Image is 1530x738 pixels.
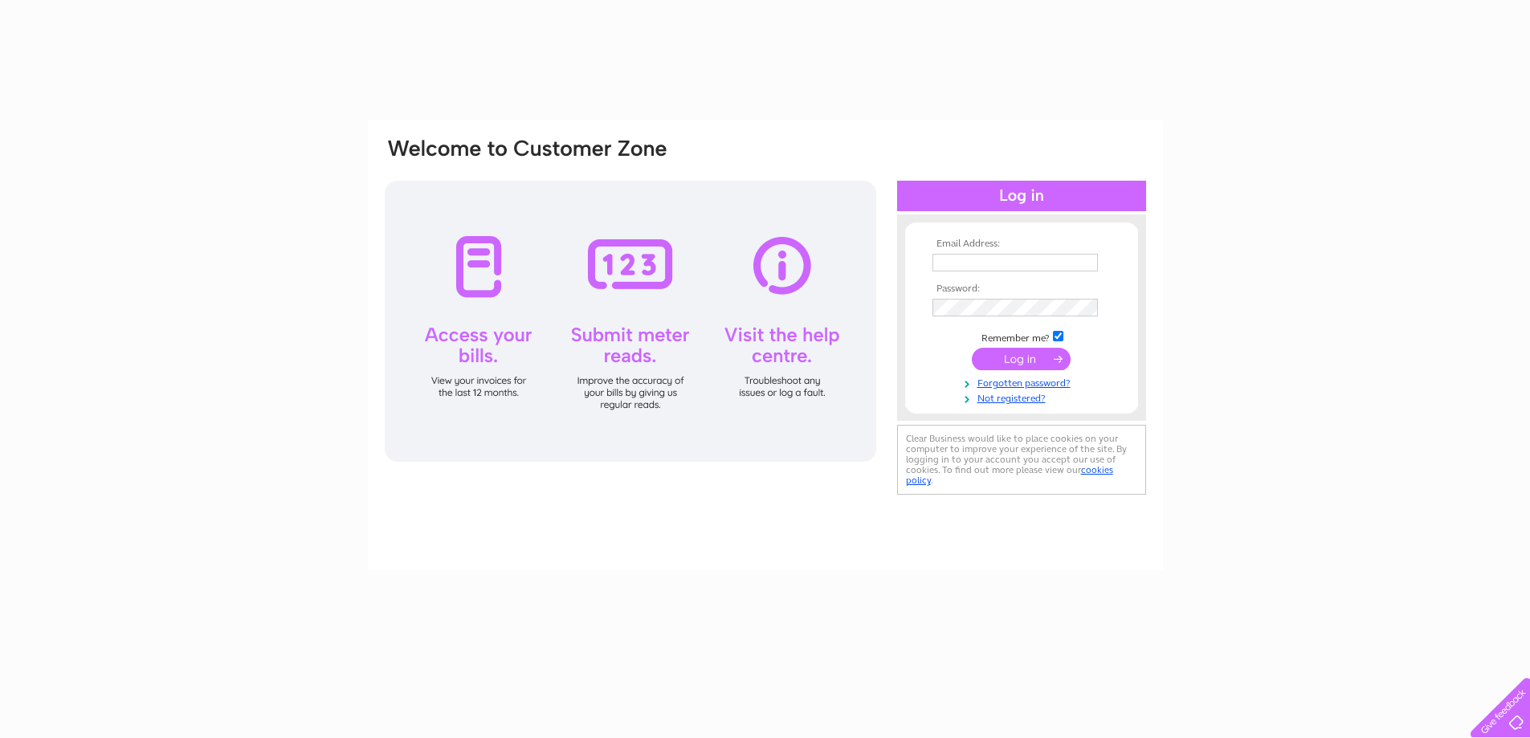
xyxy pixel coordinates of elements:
[906,464,1113,486] a: cookies policy
[932,389,1115,405] a: Not registered?
[897,425,1146,495] div: Clear Business would like to place cookies on your computer to improve your experience of the sit...
[928,283,1115,295] th: Password:
[932,374,1115,389] a: Forgotten password?
[928,239,1115,250] th: Email Address:
[972,348,1071,370] input: Submit
[928,328,1115,345] td: Remember me?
